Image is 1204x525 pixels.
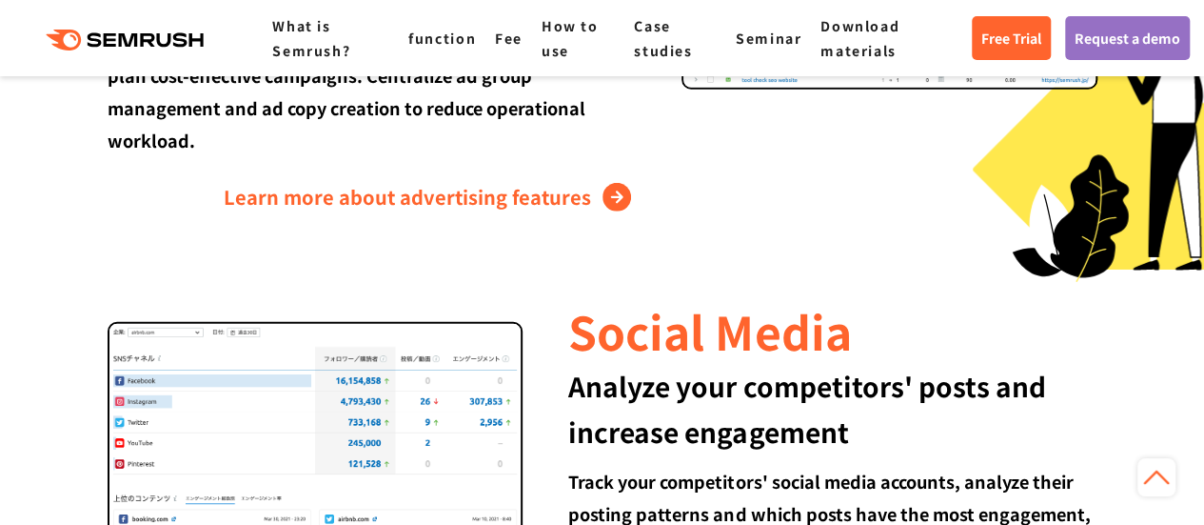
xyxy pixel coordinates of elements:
font: increase engagement [568,413,848,451]
a: Download materials [820,16,899,60]
font: Request a demo [1075,29,1180,48]
a: Seminar [736,29,801,48]
a: How to use [542,16,599,60]
a: Free Trial [972,16,1051,60]
font: Learn more about advertising features [224,183,591,211]
font: Analyze your competitors' posts and [568,367,1045,405]
a: Fee [495,29,523,48]
a: Learn more about advertising features [224,182,636,212]
font: Social Media [568,297,851,364]
a: Request a demo [1065,16,1190,60]
a: What is Semrush? [272,16,350,60]
font: Free Trial [981,29,1041,48]
a: Case studies [634,16,692,60]
a: function [408,29,476,48]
